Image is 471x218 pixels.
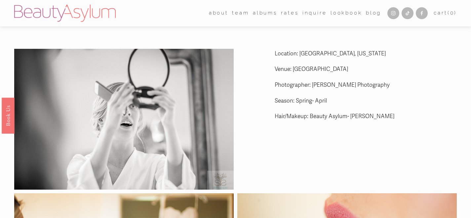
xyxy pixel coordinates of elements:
a: albums [253,8,277,18]
a: Book Us [2,97,15,133]
p: Hair/Makeup: Beauty Asylum- [PERSON_NAME] [275,111,457,122]
a: Blog [366,8,381,18]
a: 0 items in cart [434,9,457,18]
span: ( ) [448,10,457,16]
p: Venue: [GEOGRAPHIC_DATA] [275,64,457,75]
a: Instagram [387,7,399,19]
a: folder dropdown [232,8,249,18]
span: team [232,9,249,18]
p: Location: [GEOGRAPHIC_DATA], [US_STATE] [275,49,457,59]
a: Lookbook [331,8,362,18]
a: folder dropdown [209,8,228,18]
span: 0 [450,10,454,16]
p: Photographer: [PERSON_NAME] Photography [275,80,457,90]
p: Season: Spring- April [275,96,457,106]
span: about [209,9,228,18]
a: TikTok [402,7,413,19]
a: Rates [281,8,298,18]
a: Inquire [302,8,327,18]
img: Beauty Asylum | Bridal Hair &amp; Makeup Charlotte &amp; Atlanta [14,5,116,22]
a: Facebook [416,7,428,19]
